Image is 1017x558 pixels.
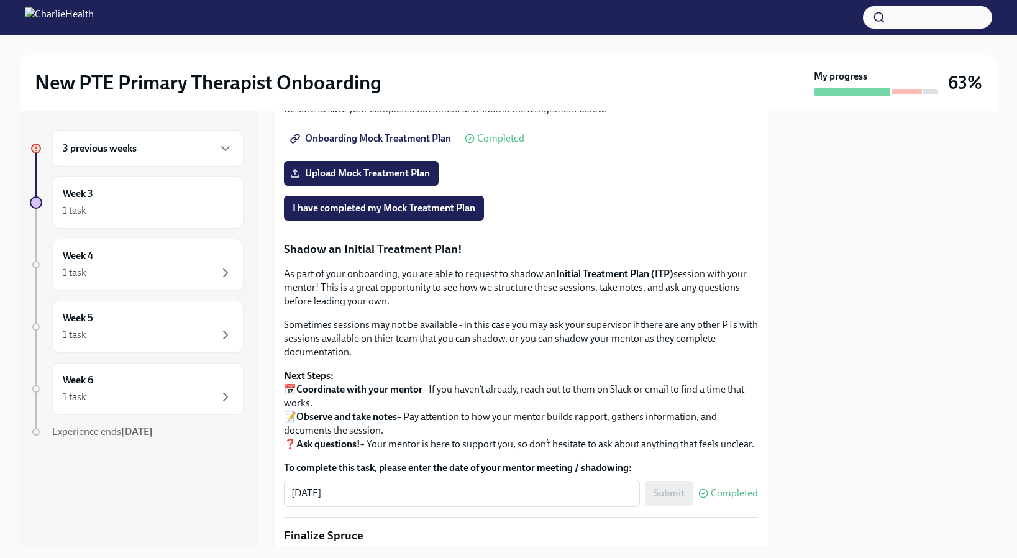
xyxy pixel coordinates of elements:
[284,267,758,308] p: As part of your onboarding, you are able to request to shadow an session with your mentor! This i...
[25,7,94,27] img: CharlieHealth
[284,126,460,151] a: Onboarding Mock Treatment Plan
[293,202,475,214] span: I have completed my Mock Treatment Plan
[293,167,430,180] span: Upload Mock Treatment Plan
[52,130,244,167] div: 3 previous weeks
[63,204,86,217] div: 1 task
[284,461,758,475] label: To complete this task, please enter the date of your mentor meeting / shadowing:
[291,486,632,501] textarea: [DATE]
[948,71,982,94] h3: 63%
[63,328,86,342] div: 1 task
[35,70,381,95] h2: New PTE Primary Therapist Onboarding
[284,161,439,186] label: Upload Mock Treatment Plan
[63,311,93,325] h6: Week 5
[284,370,334,382] strong: Next Steps:
[30,363,244,415] a: Week 61 task
[63,390,86,404] div: 1 task
[30,176,244,229] a: Week 31 task
[63,249,93,263] h6: Week 4
[296,383,422,395] strong: Coordinate with your mentor
[477,134,524,144] span: Completed
[63,142,137,155] h6: 3 previous weeks
[711,488,758,498] span: Completed
[63,373,93,387] h6: Week 6
[30,301,244,353] a: Week 51 task
[296,411,397,423] strong: Observe and take notes
[284,318,758,359] p: Sometimes sessions may not be available - in this case you may ask your supervisor if there are a...
[52,426,153,437] span: Experience ends
[63,266,86,280] div: 1 task
[296,438,360,450] strong: Ask questions!
[121,426,153,437] strong: [DATE]
[556,268,673,280] strong: Initial Treatment Plan (ITP)
[284,241,758,257] p: Shadow an Initial Treatment Plan!
[814,70,867,83] strong: My progress
[284,369,758,451] p: 📅 – If you haven’t already, reach out to them on Slack or email to find a time that works. 📝 – Pa...
[284,528,758,544] p: Finalize Spruce
[284,196,484,221] button: I have completed my Mock Treatment Plan
[30,239,244,291] a: Week 41 task
[63,187,93,201] h6: Week 3
[293,132,451,145] span: Onboarding Mock Treatment Plan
